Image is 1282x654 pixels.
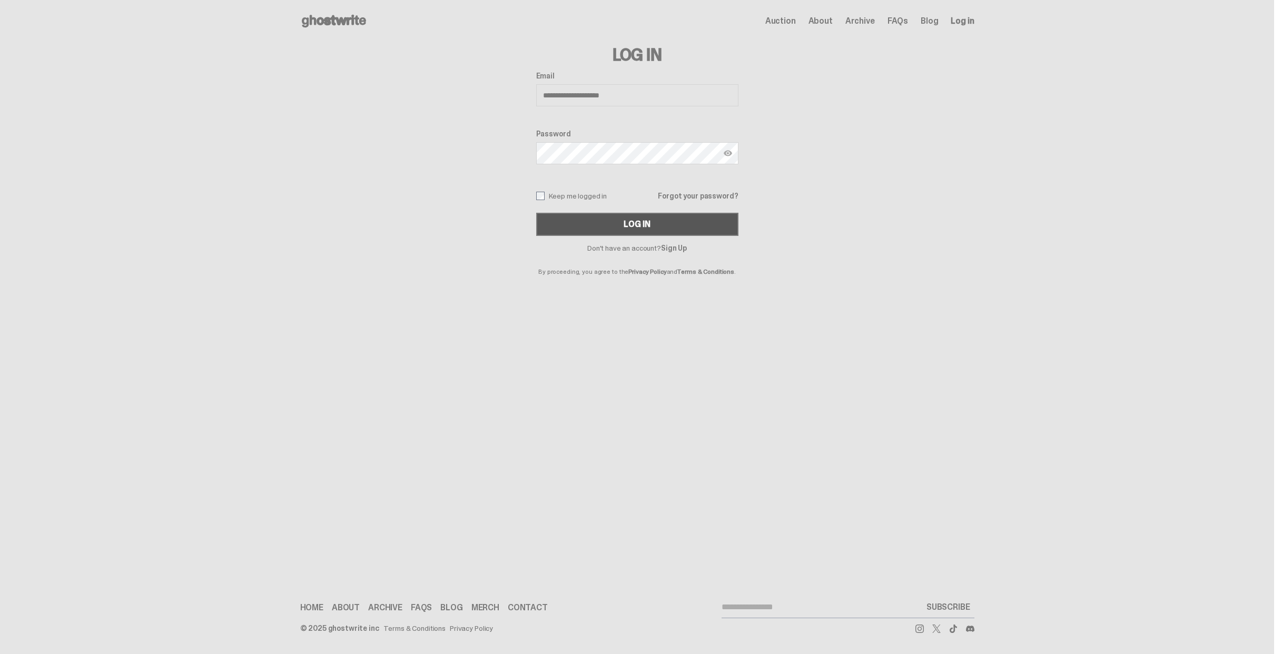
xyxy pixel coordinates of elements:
[922,597,974,618] button: SUBSCRIBE
[536,213,738,236] button: Log In
[536,192,545,200] input: Keep me logged in
[661,243,687,253] a: Sign Up
[508,603,548,612] a: Contact
[724,149,732,157] img: Show password
[677,267,734,276] a: Terms & Conditions
[536,130,738,138] label: Password
[300,625,379,632] div: © 2025 ghostwrite inc
[624,220,650,229] div: Log In
[368,603,402,612] a: Archive
[921,17,938,25] a: Blog
[471,603,499,612] a: Merch
[332,603,360,612] a: About
[845,17,875,25] a: Archive
[887,17,908,25] a: FAQs
[536,72,738,80] label: Email
[411,603,432,612] a: FAQs
[628,267,666,276] a: Privacy Policy
[440,603,462,612] a: Blog
[300,603,323,612] a: Home
[536,252,738,275] p: By proceeding, you agree to the and .
[658,192,738,200] a: Forgot your password?
[951,17,974,25] a: Log in
[383,625,446,632] a: Terms & Conditions
[536,244,738,252] p: Don't have an account?
[536,192,607,200] label: Keep me logged in
[450,625,493,632] a: Privacy Policy
[765,17,796,25] a: Auction
[808,17,833,25] a: About
[536,46,738,63] h3: Log In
